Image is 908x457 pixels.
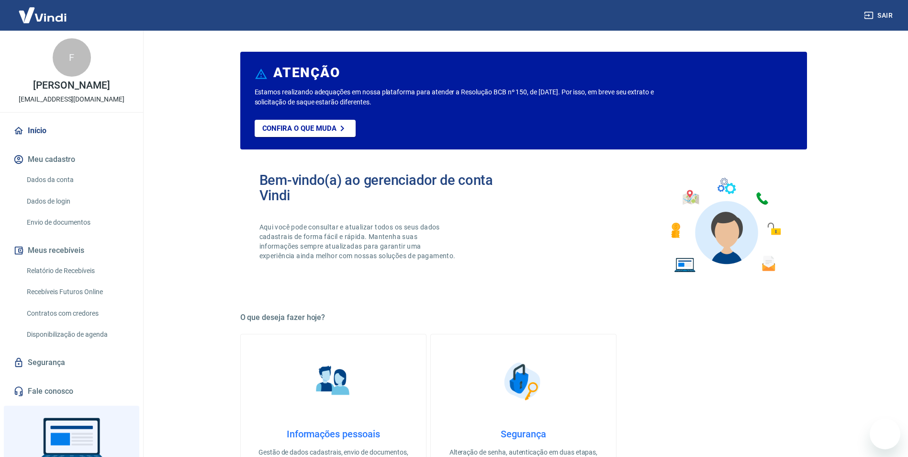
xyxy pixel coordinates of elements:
p: Confira o que muda [262,124,336,133]
a: Contratos com credores [23,304,132,323]
h2: Bem-vindo(a) ao gerenciador de conta Vindi [259,172,524,203]
a: Fale conosco [11,381,132,402]
h4: Segurança [446,428,601,440]
p: [PERSON_NAME] [33,80,110,91]
a: Dados da conta [23,170,132,190]
p: [EMAIL_ADDRESS][DOMAIN_NAME] [19,94,124,104]
button: Meus recebíveis [11,240,132,261]
button: Sair [862,7,897,24]
a: Envio de documentos [23,213,132,232]
h6: ATENÇÃO [273,68,340,78]
a: Confira o que muda [255,120,356,137]
a: Dados de login [23,192,132,211]
img: Imagem de um avatar masculino com diversos icones exemplificando as funcionalidades do gerenciado... [662,172,788,278]
p: Estamos realizando adequações em nossa plataforma para atender a Resolução BCB nº 150, de [DATE].... [255,87,685,107]
a: Segurança [11,352,132,373]
button: Meu cadastro [11,149,132,170]
p: Aqui você pode consultar e atualizar todos os seus dados cadastrais de forma fácil e rápida. Mant... [259,222,458,261]
h5: O que deseja fazer hoje? [240,313,807,322]
a: Recebíveis Futuros Online [23,282,132,302]
div: F [53,38,91,77]
a: Disponibilização de agenda [23,325,132,344]
img: Segurança [499,357,547,405]
a: Relatório de Recebíveis [23,261,132,281]
iframe: Button to launch messaging window, conversation in progress [870,419,900,449]
img: Informações pessoais [309,357,357,405]
h4: Informações pessoais [256,428,411,440]
img: Vindi [11,0,74,30]
a: Início [11,120,132,141]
